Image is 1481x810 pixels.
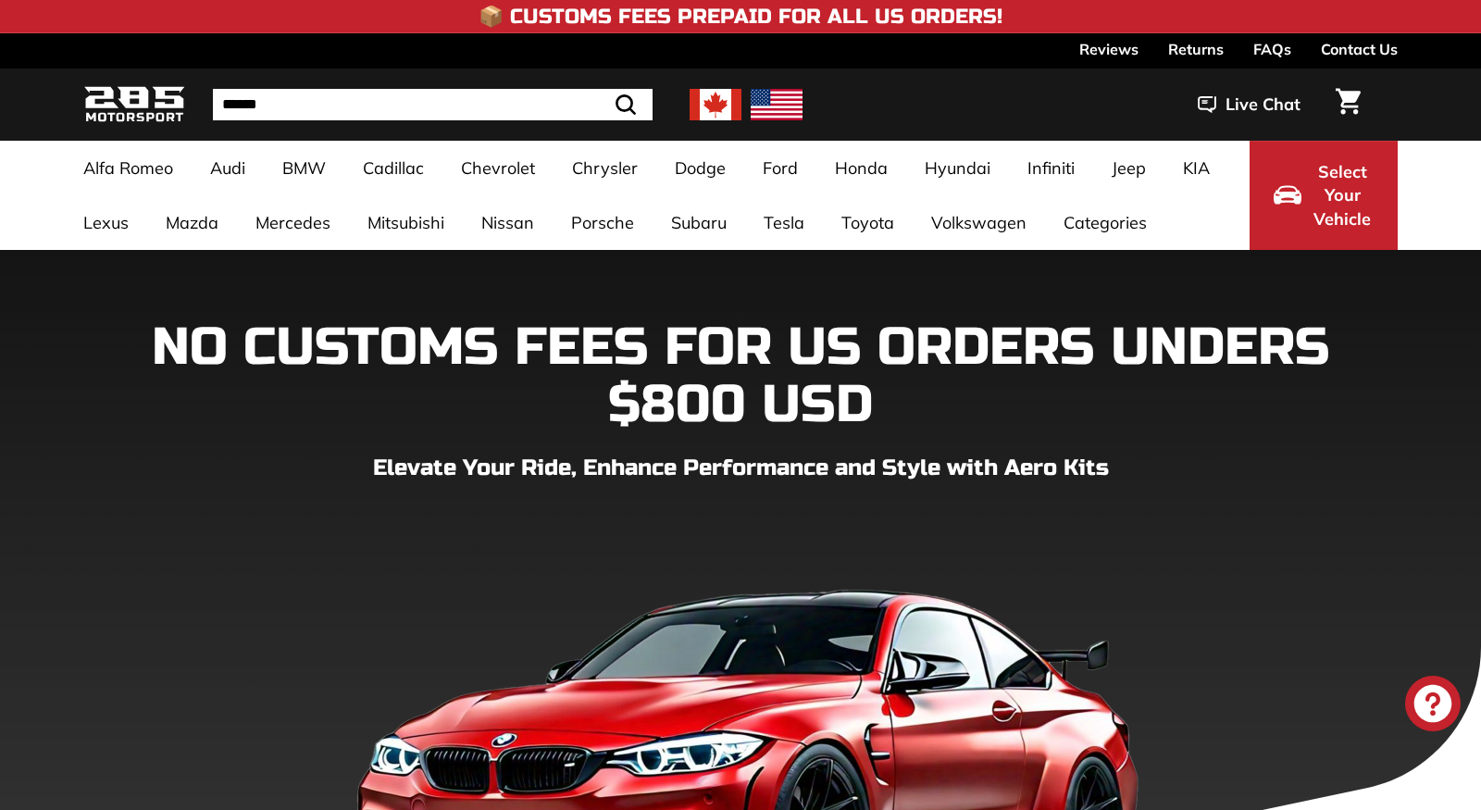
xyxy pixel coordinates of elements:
a: Jeep [1093,141,1164,195]
a: Tesla [745,195,823,250]
span: Live Chat [1226,93,1301,117]
a: Reviews [1079,33,1139,65]
a: Infiniti [1009,141,1093,195]
a: Chevrolet [442,141,554,195]
button: Select Your Vehicle [1250,141,1398,250]
a: Categories [1045,195,1165,250]
a: Cart [1325,73,1372,136]
a: Cadillac [344,141,442,195]
a: Ford [744,141,816,195]
button: Live Chat [1174,81,1325,128]
a: FAQs [1253,33,1291,65]
a: BMW [264,141,344,195]
img: Logo_285_Motorsport_areodynamics_components [83,83,185,127]
a: Chrysler [554,141,656,195]
a: Volkswagen [913,195,1045,250]
h4: 📦 Customs Fees Prepaid for All US Orders! [479,6,1002,28]
a: Hyundai [906,141,1009,195]
a: Porsche [553,195,653,250]
a: Lexus [65,195,147,250]
input: Search [213,89,653,120]
a: Toyota [823,195,913,250]
a: Mitsubishi [349,195,463,250]
a: Honda [816,141,906,195]
a: Contact Us [1321,33,1398,65]
a: KIA [1164,141,1228,195]
a: Nissan [463,195,553,250]
a: Subaru [653,195,745,250]
a: Dodge [656,141,744,195]
a: Audi [192,141,264,195]
h1: NO CUSTOMS FEES FOR US ORDERS UNDERS $800 USD [83,319,1398,433]
a: Mazda [147,195,237,250]
a: Alfa Romeo [65,141,192,195]
a: Returns [1168,33,1224,65]
a: Mercedes [237,195,349,250]
p: Elevate Your Ride, Enhance Performance and Style with Aero Kits [83,452,1398,485]
span: Select Your Vehicle [1311,160,1374,231]
inbox-online-store-chat: Shopify online store chat [1400,676,1466,736]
